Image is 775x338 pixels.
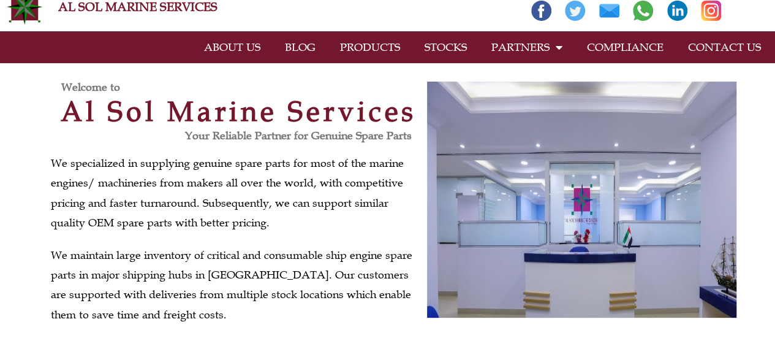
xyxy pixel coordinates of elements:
[51,245,421,325] p: We maintain large inventory of critical and consumable ship engine spare parts in major shipping ...
[575,33,676,61] a: COMPLIANCE
[479,33,575,61] a: PARTNERS
[328,33,412,61] a: PRODUCTS
[676,33,773,61] a: CONTACT US
[273,33,328,61] a: BLOG
[51,98,427,125] h2: Al Sol Marine Services
[51,130,412,141] h3: Your Reliable Partner for Genuine Spare Parts
[412,33,479,61] a: STOCKS
[192,33,273,61] a: ABOUT US
[51,153,421,233] p: We specialized in supplying genuine spare parts for most of the marine engines/ machineries from ...
[61,82,427,93] h3: Welcome to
